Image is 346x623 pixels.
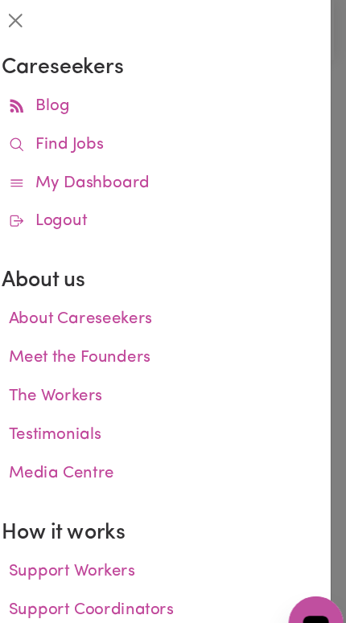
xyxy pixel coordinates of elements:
[13,82,308,118] a: Blog
[13,555,308,591] a: Support Coordinators
[13,427,308,463] a: Media Centre
[13,518,308,555] a: Support Workers
[282,559,333,610] iframe: Button to launch messaging window
[13,51,308,76] h2: Careseekers
[13,391,308,427] a: Testimonials
[13,355,308,391] a: The Workers
[13,318,308,355] a: Meet the Founders
[13,190,308,226] a: Logout
[13,154,308,191] a: My Dashboard
[13,282,308,318] a: About Careseekers
[13,118,308,154] a: Find Jobs
[13,252,308,276] h2: About us
[13,488,308,512] h2: How it works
